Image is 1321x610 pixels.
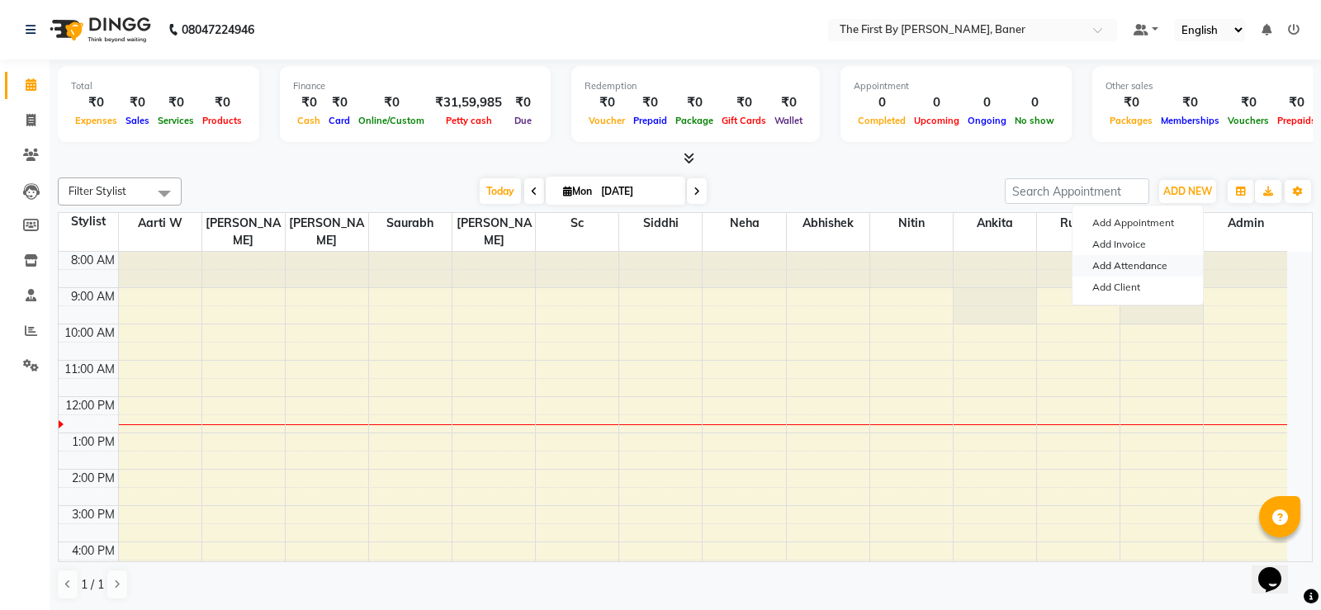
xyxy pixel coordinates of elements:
[1224,93,1273,112] div: ₹0
[717,93,770,112] div: ₹0
[154,115,198,126] span: Services
[1005,178,1149,204] input: Search Appointment
[629,93,671,112] div: ₹0
[81,576,104,593] span: 1 / 1
[428,93,509,112] div: ₹31,59,985
[198,115,246,126] span: Products
[671,93,717,112] div: ₹0
[71,115,121,126] span: Expenses
[510,115,536,126] span: Due
[585,79,807,93] div: Redemption
[442,115,496,126] span: Petty cash
[69,542,118,560] div: 4:00 PM
[69,506,118,523] div: 3:00 PM
[536,213,618,234] span: Sc
[1224,115,1273,126] span: Vouchers
[585,93,629,112] div: ₹0
[770,115,807,126] span: Wallet
[910,115,964,126] span: Upcoming
[787,213,869,234] span: Abhishek
[1011,115,1058,126] span: No show
[559,185,596,197] span: Mon
[452,213,535,251] span: [PERSON_NAME]
[480,178,521,204] span: Today
[671,115,717,126] span: Package
[1037,213,1120,234] span: Rupali
[121,115,154,126] span: Sales
[1157,93,1224,112] div: ₹0
[61,324,118,342] div: 10:00 AM
[68,252,118,269] div: 8:00 AM
[354,115,428,126] span: Online/Custom
[324,115,354,126] span: Card
[202,213,285,251] span: [PERSON_NAME]
[964,115,1011,126] span: Ongoing
[69,433,118,451] div: 1:00 PM
[1273,93,1320,112] div: ₹0
[69,470,118,487] div: 2:00 PM
[1106,93,1157,112] div: ₹0
[286,213,368,251] span: [PERSON_NAME]
[854,79,1058,93] div: Appointment
[1072,234,1203,255] a: Add Invoice
[182,7,254,53] b: 08047224946
[703,213,785,234] span: Neha
[68,288,118,305] div: 9:00 AM
[1011,93,1058,112] div: 0
[293,115,324,126] span: Cash
[717,115,770,126] span: Gift Cards
[1072,277,1203,298] a: Add Client
[354,93,428,112] div: ₹0
[910,93,964,112] div: 0
[1159,180,1216,203] button: ADD NEW
[629,115,671,126] span: Prepaid
[1273,115,1320,126] span: Prepaids
[1252,544,1304,593] iframe: chat widget
[62,397,118,414] div: 12:00 PM
[854,115,910,126] span: Completed
[1204,213,1287,234] span: Admin
[619,213,702,234] span: Siddhi
[854,93,910,112] div: 0
[1072,255,1203,277] a: Add Attendance
[71,93,121,112] div: ₹0
[585,115,629,126] span: Voucher
[596,179,679,204] input: 2025-09-01
[154,93,198,112] div: ₹0
[121,93,154,112] div: ₹0
[1106,115,1157,126] span: Packages
[509,93,537,112] div: ₹0
[1163,185,1212,197] span: ADD NEW
[870,213,953,234] span: Nitin
[293,79,537,93] div: Finance
[59,213,118,230] div: Stylist
[293,93,324,112] div: ₹0
[770,93,807,112] div: ₹0
[198,93,246,112] div: ₹0
[71,79,246,93] div: Total
[1072,212,1203,234] button: Add Appointment
[119,213,201,234] span: Aarti W
[324,93,354,112] div: ₹0
[69,184,126,197] span: Filter Stylist
[954,213,1036,234] span: Ankita
[42,7,155,53] img: logo
[964,93,1011,112] div: 0
[1157,115,1224,126] span: Memberships
[369,213,452,234] span: Saurabh
[61,361,118,378] div: 11:00 AM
